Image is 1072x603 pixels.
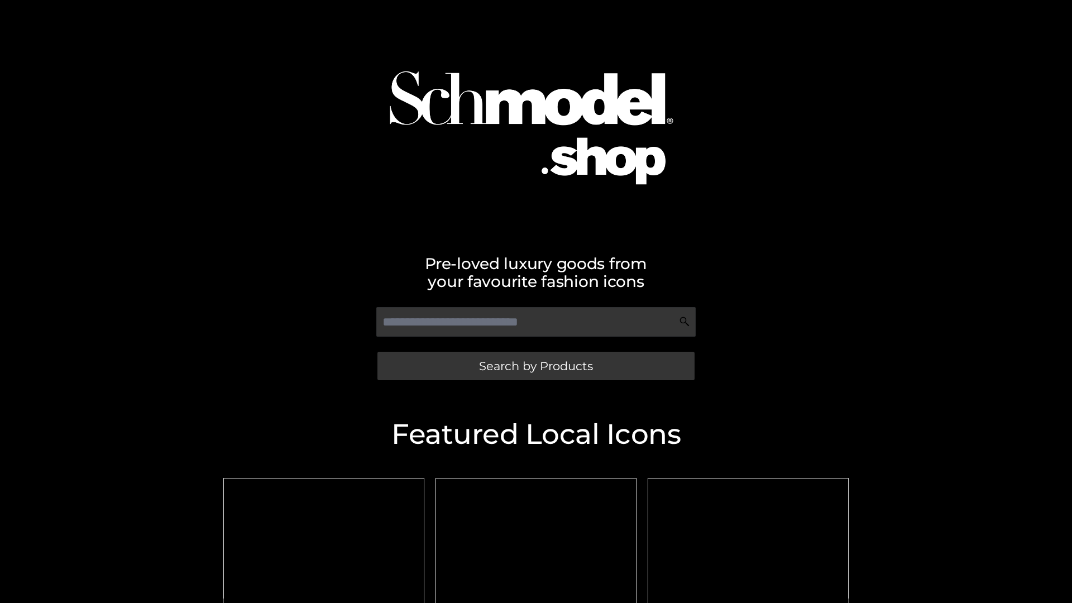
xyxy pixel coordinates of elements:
h2: Pre-loved luxury goods from your favourite fashion icons [218,255,854,290]
img: Search Icon [679,316,690,327]
a: Search by Products [377,352,695,380]
span: Search by Products [479,360,593,372]
h2: Featured Local Icons​ [218,420,854,448]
